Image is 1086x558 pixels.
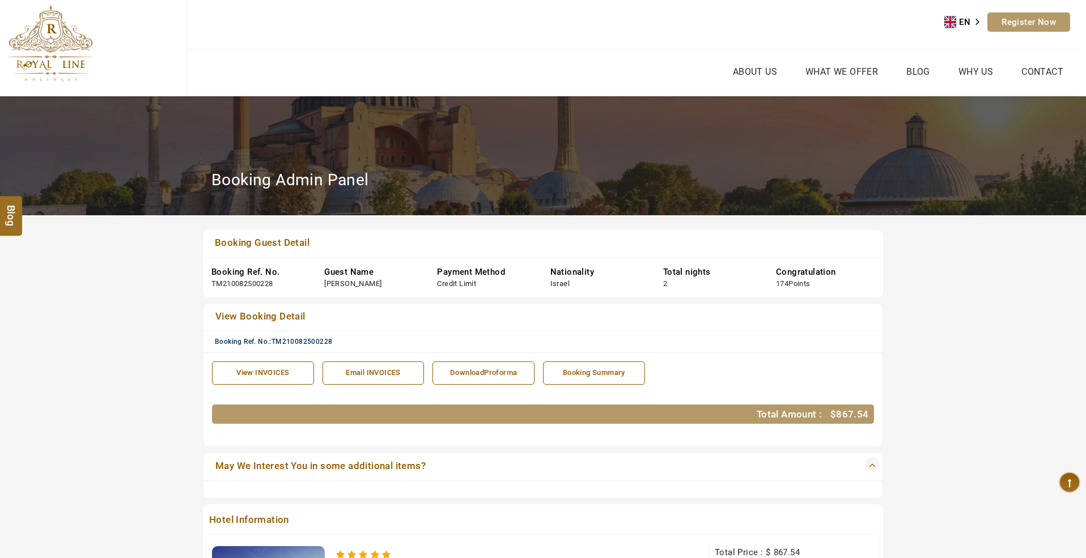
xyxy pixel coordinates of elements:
span: 867.54 [774,547,800,557]
div: Credit Limit [437,279,476,289]
span: Blog [4,205,19,215]
div: Congratulation [776,266,872,278]
span: Total Amount : [757,408,822,420]
a: Email INVOICES [323,361,425,385]
span: $ [830,408,836,420]
div: Guest Name [324,266,420,278]
div: Booking Ref. No.: [215,337,880,347]
div: Nationality [550,266,646,278]
a: View INVOICES [212,361,314,385]
a: DownloadProforma [432,361,534,385]
img: The Royal Line Holidays [9,5,93,82]
a: Booking Guest Detail [211,236,808,252]
a: Contact [1019,63,1066,80]
a: May We Interest You in some additional items? [212,459,808,475]
aside: Language selected: English [944,14,987,31]
a: What we Offer [803,63,881,80]
span: 867.54 [836,408,868,420]
a: EN [944,14,987,31]
a: Why Us [956,63,996,80]
a: Booking Summary [543,361,645,385]
h2: Booking Admin Panel [211,170,369,190]
div: TM210082500228 [211,279,273,289]
a: About Us [730,63,780,80]
a: Blog [903,63,933,80]
span: View Booking Detail [215,310,306,322]
div: Booking Ref. No. [211,266,307,278]
div: Israel [550,279,570,289]
span: $ [766,547,770,557]
span: TM210082500228 [271,338,333,346]
div: Booking Summary [549,368,639,378]
span: Hotel Information [206,513,813,529]
div: View INVOICES [218,368,308,378]
span: 174 [776,279,788,288]
div: [PERSON_NAME] [324,279,381,289]
div: Total nights [663,266,759,278]
div: 2 [663,279,667,289]
span: Points [788,279,810,288]
a: Register Now [987,12,1070,32]
div: Language [944,14,987,31]
span: Total Price : [715,547,763,557]
div: Payment Method [437,266,533,278]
